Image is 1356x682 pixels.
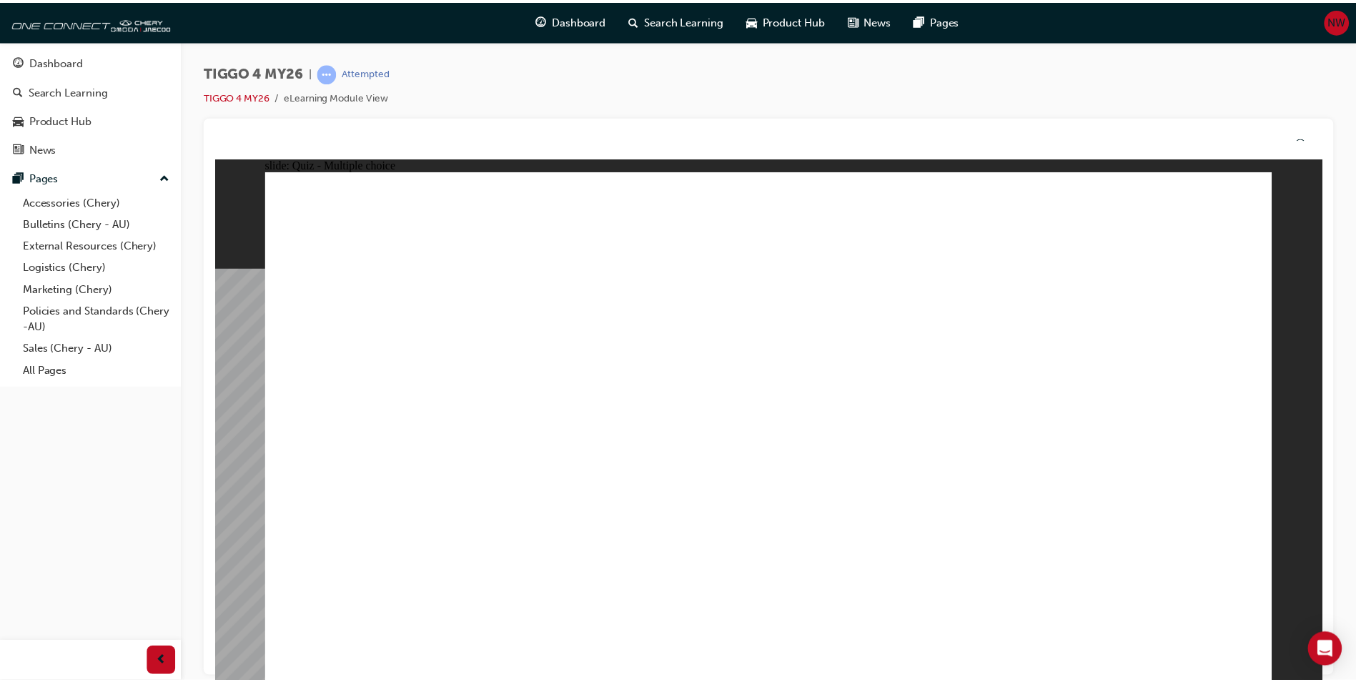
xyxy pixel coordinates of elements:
a: Dashboard [6,49,177,75]
a: Bulletins (Chery - AU) [17,212,177,234]
span: search-icon [13,85,23,98]
div: Product Hub [29,112,92,128]
span: up-icon [161,169,171,187]
span: search-icon [633,11,643,29]
span: News [871,12,898,29]
a: Search Learning [6,78,177,104]
a: Accessories (Chery) [17,191,177,213]
a: Marketing (Chery) [17,278,177,300]
a: Product Hub [6,107,177,133]
span: car-icon [13,114,24,127]
a: car-iconProduct Hub [741,6,843,35]
a: news-iconNews [843,6,909,35]
li: eLearning Module View [286,89,391,105]
span: news-icon [13,143,24,156]
span: news-icon [854,11,865,29]
span: | [311,64,314,81]
span: Pages [937,12,966,29]
span: pages-icon [13,172,24,184]
span: guage-icon [540,11,550,29]
a: News [6,136,177,162]
span: Search Learning [649,12,729,29]
a: pages-iconPages [909,6,978,35]
span: Product Hub [768,12,831,29]
div: News [29,141,56,157]
a: External Resources (Chery) [17,234,177,257]
span: TIGGO 4 MY26 [205,64,305,81]
div: Attempted [345,66,392,79]
div: Open Intercom Messenger [1318,633,1352,668]
div: Dashboard [29,54,84,70]
a: search-iconSearch Learning [622,6,741,35]
span: pages-icon [921,11,931,29]
a: Sales (Chery - AU) [17,337,177,360]
span: prev-icon [157,653,168,671]
a: Policies and Standards (Chery -AU) [17,300,177,337]
span: NW [1338,12,1356,29]
div: Pages [29,169,59,186]
div: Search Learning [29,83,109,99]
img: oneconnect [7,6,172,34]
span: Dashboard [556,12,610,29]
button: DashboardSearch LearningProduct HubNews [6,46,177,164]
span: car-icon [752,11,763,29]
span: guage-icon [13,56,24,69]
a: TIGGO 4 MY26 [205,90,272,102]
a: All Pages [17,360,177,382]
a: guage-iconDashboard [528,6,622,35]
button: Pages [6,164,177,191]
span: learningRecordVerb_ATTEMPT-icon [320,63,339,82]
a: Logistics (Chery) [17,256,177,278]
